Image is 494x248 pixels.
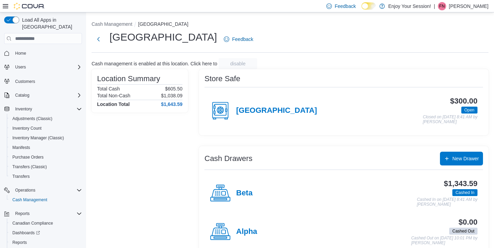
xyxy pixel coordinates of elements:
h4: $1,643.59 [161,101,182,107]
span: Feedback [232,36,253,43]
button: Home [1,48,85,58]
button: New Drawer [440,152,483,165]
button: Operations [12,186,38,194]
span: Manifests [10,143,82,152]
a: Transfers [10,172,32,181]
button: Transfers [7,172,85,181]
span: Home [12,49,82,57]
h1: [GEOGRAPHIC_DATA] [109,30,217,44]
span: Cashed Out [452,228,474,234]
button: Next [92,32,105,46]
a: Inventory Manager (Classic) [10,134,67,142]
button: Inventory [1,104,85,114]
h3: $1,343.59 [444,180,477,188]
a: Home [12,49,29,57]
a: Purchase Orders [10,153,46,161]
span: Manifests [12,145,30,150]
button: Purchase Orders [7,152,85,162]
a: Transfers (Classic) [10,163,50,171]
button: Reports [7,238,85,247]
span: Transfers [12,174,30,179]
span: Inventory Manager (Classic) [10,134,82,142]
p: $1,038.09 [161,93,182,98]
p: Cashed Out on [DATE] 10:01 PM by [PERSON_NAME] [411,236,477,245]
h3: Location Summary [97,75,160,83]
span: Open [464,107,474,113]
span: Transfers [10,172,82,181]
a: Feedback [221,32,256,46]
span: Customers [12,77,82,85]
span: Reports [15,211,30,216]
span: Purchase Orders [10,153,82,161]
span: Transfers (Classic) [10,163,82,171]
button: Cash Management [7,195,85,205]
h4: Alpha [236,227,257,236]
p: $605.50 [165,86,182,91]
button: Canadian Compliance [7,218,85,228]
span: disable [230,60,245,67]
a: Customers [12,77,38,86]
p: Enjoy Your Session! [388,2,431,10]
input: Dark Mode [361,2,376,10]
button: Inventory Count [7,123,85,133]
span: Canadian Compliance [12,220,53,226]
span: Customers [15,79,35,84]
span: Users [15,64,26,70]
button: Adjustments (Classic) [7,114,85,123]
nav: An example of EuiBreadcrumbs [92,21,488,29]
span: Cashed In [455,190,474,196]
a: Cash Management [10,196,50,204]
span: Adjustments (Classic) [12,116,52,121]
h4: [GEOGRAPHIC_DATA] [236,106,317,115]
h3: $300.00 [450,97,477,105]
p: Cash management is enabled at this location. Click here to [92,61,217,66]
span: Catalog [15,93,29,98]
span: Home [15,51,26,56]
a: Canadian Compliance [10,219,56,227]
span: Cash Management [10,196,82,204]
h3: Store Safe [204,75,240,83]
button: Reports [1,209,85,218]
p: | [434,2,435,10]
span: Users [12,63,82,71]
span: Inventory Manager (Classic) [12,135,64,141]
button: Reports [12,209,32,218]
span: Inventory [15,106,32,112]
span: Cash Management [12,197,47,203]
span: Reports [12,240,27,245]
h3: Cash Drawers [204,154,252,163]
button: Users [1,62,85,72]
button: Catalog [1,90,85,100]
span: Transfers (Classic) [12,164,47,170]
button: Users [12,63,29,71]
span: FN [439,2,445,10]
span: Open [461,107,477,114]
span: Cashed In [452,189,477,196]
button: Inventory [12,105,35,113]
span: Operations [15,187,35,193]
span: Adjustments (Classic) [10,115,82,123]
span: Load All Apps in [GEOGRAPHIC_DATA] [19,17,82,30]
span: Inventory [12,105,82,113]
button: Catalog [12,91,32,99]
button: [GEOGRAPHIC_DATA] [138,21,188,27]
button: Cash Management [92,21,132,27]
p: [PERSON_NAME] [449,2,488,10]
span: Inventory Count [10,124,82,132]
span: Canadian Compliance [10,219,82,227]
button: Customers [1,76,85,86]
h3: $0.00 [459,218,477,226]
p: Cashed In on [DATE] 8:41 AM by [PERSON_NAME] [417,197,477,207]
span: Operations [12,186,82,194]
button: Manifests [7,143,85,152]
p: Closed on [DATE] 8:41 AM by [PERSON_NAME] [423,115,477,124]
span: Cashed Out [449,228,477,235]
span: Dashboards [10,229,82,237]
span: New Drawer [452,155,479,162]
a: Adjustments (Classic) [10,115,55,123]
a: Manifests [10,143,33,152]
img: Cova [14,3,45,10]
span: Catalog [12,91,82,99]
button: Operations [1,185,85,195]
